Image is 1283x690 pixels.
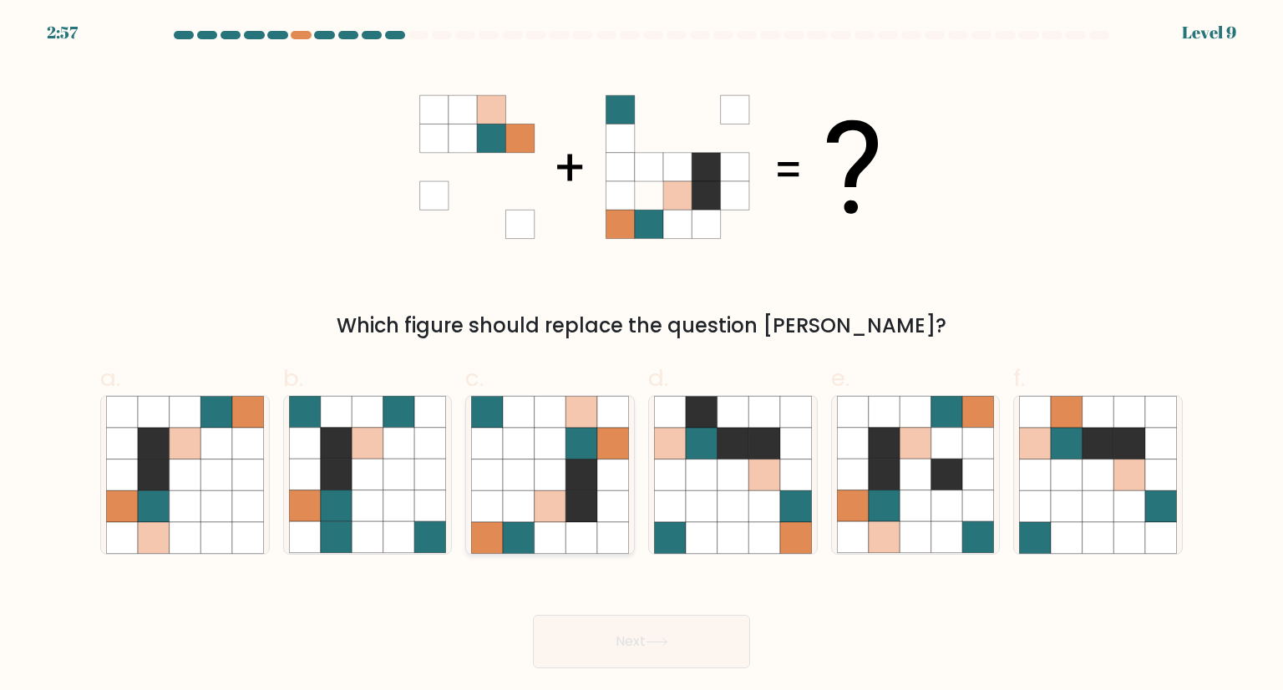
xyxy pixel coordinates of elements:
[648,362,668,394] span: d.
[100,362,120,394] span: a.
[831,362,849,394] span: e.
[465,362,484,394] span: c.
[283,362,303,394] span: b.
[47,20,78,45] div: 2:57
[110,311,1173,341] div: Which figure should replace the question [PERSON_NAME]?
[533,615,750,668] button: Next
[1182,20,1236,45] div: Level 9
[1013,362,1025,394] span: f.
